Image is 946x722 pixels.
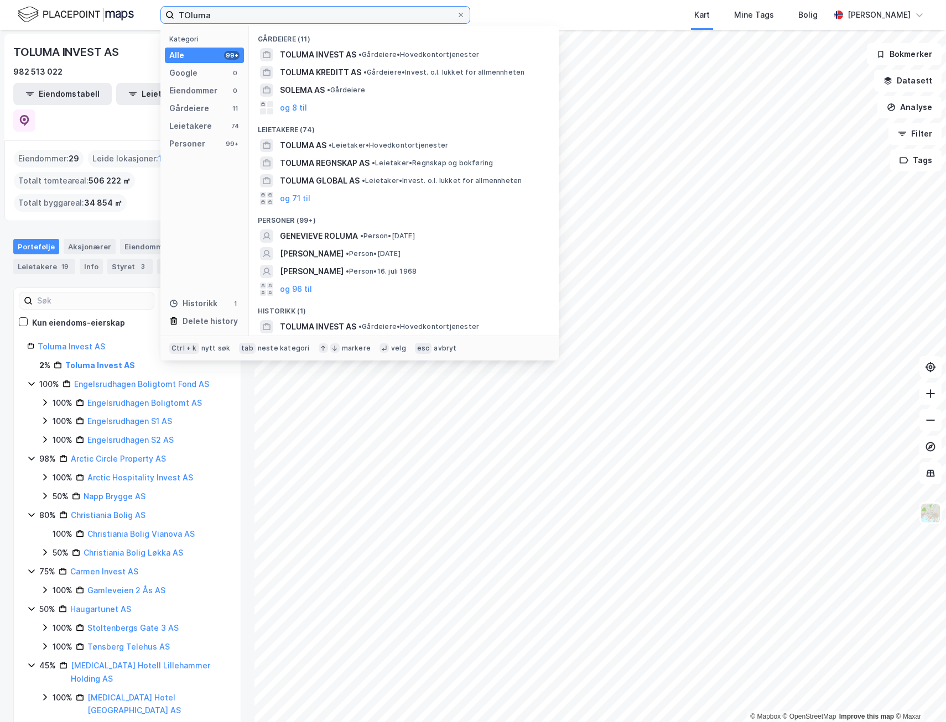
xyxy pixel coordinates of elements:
[169,343,199,354] div: Ctrl + k
[87,435,174,444] a: Engelsrudhagen S2 AS
[280,247,344,260] span: [PERSON_NAME]
[174,7,456,23] input: Søk på adresse, matrikkel, gårdeiere, leietakere eller personer
[70,567,138,576] a: Carmen Invest AS
[169,137,205,150] div: Personer
[372,159,493,168] span: Leietaker • Regnskap og bokføring
[280,83,325,97] span: SOLEMA AS
[39,509,56,522] div: 80%
[84,548,183,557] a: Christiania Bolig Løkka AS
[890,149,942,171] button: Tags
[53,415,72,428] div: 100%
[249,117,559,137] div: Leietakere (74)
[53,396,72,410] div: 100%
[169,66,197,80] div: Google
[877,96,942,118] button: Analyse
[750,713,781,720] a: Mapbox
[239,343,256,354] div: tab
[53,527,72,541] div: 100%
[87,529,195,538] a: Christiania Bolig Vianova AS
[201,344,231,353] div: nytt søk
[358,322,479,331] span: Gårdeiere • Hovedkontortjenester
[231,69,240,77] div: 0
[231,122,240,130] div: 74
[391,344,406,353] div: velg
[87,623,179,632] a: Stoltenbergs Gate 3 AS
[14,172,135,190] div: Totalt tomteareal :
[13,259,75,274] div: Leietakere
[80,259,103,274] div: Info
[867,43,942,65] button: Bokmerker
[64,239,116,254] div: Aksjonærer
[53,471,72,484] div: 100%
[53,433,72,447] div: 100%
[280,139,326,152] span: TOLUMA AS
[839,713,894,720] a: Improve this map
[39,452,56,465] div: 98%
[39,378,59,391] div: 100%
[342,344,371,353] div: markere
[74,379,209,389] a: Engelsrudhagen Boligtomt Fond AS
[415,343,432,354] div: esc
[434,344,456,353] div: avbryt
[169,297,217,310] div: Historikk
[224,139,240,148] div: 99+
[280,66,361,79] span: TOLUMA KREDITT AS
[53,640,72,653] div: 100%
[327,86,365,95] span: Gårdeiere
[39,603,55,616] div: 50%
[694,8,710,22] div: Kart
[53,584,72,597] div: 100%
[258,344,310,353] div: neste kategori
[362,176,522,185] span: Leietaker • Invest. o.l. lukket for allmennheten
[358,50,362,59] span: •
[39,659,56,672] div: 45%
[362,176,365,185] span: •
[13,43,121,61] div: TOLUMA INVEST AS
[888,123,942,145] button: Filter
[280,265,344,278] span: [PERSON_NAME]
[53,546,69,559] div: 50%
[13,83,112,105] button: Eiendomstabell
[69,152,79,165] span: 29
[280,156,370,170] span: TOLUMA REGNSKAP AS
[14,194,127,212] div: Totalt byggareal :
[33,292,154,309] input: Søk
[231,104,240,113] div: 11
[39,565,55,578] div: 75%
[53,490,69,503] div: 50%
[14,150,84,168] div: Eiendommer :
[280,282,312,296] button: og 96 til
[346,267,349,275] span: •
[360,232,363,240] span: •
[87,693,181,715] a: [MEDICAL_DATA] Hotel [GEOGRAPHIC_DATA] AS
[157,259,237,274] div: Transaksjoner
[71,510,145,520] a: Christiania Bolig AS
[89,174,131,187] span: 506 222 ㎡
[280,229,358,243] span: GENEVIEVE ROLUMA
[249,26,559,46] div: Gårdeiere (11)
[120,239,190,254] div: Eiendommer
[158,152,162,165] span: 1
[224,51,240,60] div: 99+
[137,261,148,272] div: 3
[280,174,360,187] span: TOLUMA GLOBAL AS
[13,65,63,79] div: 982 513 022
[363,68,367,76] span: •
[360,232,415,240] span: Person • [DATE]
[358,322,362,331] span: •
[891,669,946,722] iframe: Chat Widget
[169,119,212,133] div: Leietakere
[32,316,125,329] div: Kun eiendoms-eierskap
[87,416,172,426] a: Engelsrudhagen S1 AS
[280,101,307,114] button: og 8 til
[169,35,244,43] div: Kategori
[249,298,559,318] div: Historikk (1)
[13,239,59,254] div: Portefølje
[329,141,448,150] span: Leietaker • Hovedkontortjenester
[87,585,165,595] a: Gamleveien 2 Ås AS
[53,621,72,635] div: 100%
[71,661,210,683] a: [MEDICAL_DATA] Hotell Lillehammer Holding AS
[372,159,375,167] span: •
[39,359,50,372] div: 2%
